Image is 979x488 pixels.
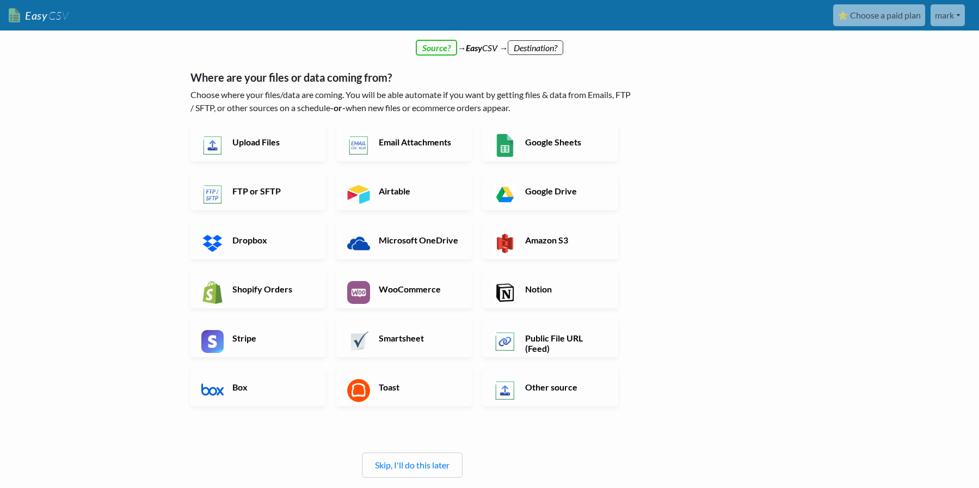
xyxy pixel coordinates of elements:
[483,319,618,357] a: Public File URL (Feed)
[376,333,461,343] h6: Smartsheet
[483,172,618,210] a: Google Drive
[230,235,315,245] h6: Dropbox
[494,134,516,157] img: Google Sheets App & API
[190,368,326,406] a: Box
[483,221,618,259] a: Amazon S3
[201,232,224,255] img: Dropbox App & API
[522,284,608,294] h6: Notion
[483,368,618,406] a: Other source
[336,172,472,210] a: Airtable
[347,330,370,353] img: Smartsheet App & API
[230,284,315,294] h6: Shopify Orders
[376,186,461,196] h6: Airtable
[522,235,608,245] h6: Amazon S3
[190,270,326,308] a: Shopify Orders
[190,319,326,357] a: Stripe
[522,137,608,147] h6: Google Sheets
[336,368,472,406] a: Toast
[201,379,224,402] img: Box App & API
[494,232,516,255] img: Amazon S3 App & API
[201,134,224,157] img: Upload Files App & API
[522,333,608,353] h6: Public File URL (Feed)
[347,183,370,206] img: Airtable App & API
[180,30,800,54] div: → CSV →
[190,71,634,84] h5: Where are your files or data coming from?
[336,319,472,357] a: Smartsheet
[494,183,516,206] img: Google Drive App & API
[336,221,472,259] a: Microsoft OneDrive
[376,284,461,294] h6: WooCommerce
[347,281,370,304] img: WooCommerce App & API
[522,382,608,392] h6: Other source
[190,123,326,161] a: Upload Files
[230,137,315,147] h6: Upload Files
[9,4,69,27] a: EasyCSV
[347,379,370,402] img: Toast App & API
[336,270,472,308] a: WooCommerce
[230,186,315,196] h6: FTP or SFTP
[201,183,224,206] img: FTP or SFTP App & API
[330,102,346,113] b: -or-
[190,172,326,210] a: FTP or SFTP
[47,9,69,22] span: CSV
[201,330,224,353] img: Stripe App & API
[376,137,461,147] h6: Email Attachments
[375,460,450,470] a: Skip, I'll do this later
[376,382,461,392] h6: Toast
[190,221,326,259] a: Dropbox
[230,333,315,343] h6: Stripe
[833,4,925,26] a: ⭐ Choose a paid plan
[336,123,472,161] a: Email Attachments
[494,330,516,353] img: Public File URL App & API
[201,281,224,304] img: Shopify App & API
[347,232,370,255] img: Microsoft OneDrive App & API
[376,235,461,245] h6: Microsoft OneDrive
[347,134,370,157] img: Email New CSV or XLSX File App & API
[483,270,618,308] a: Notion
[522,186,608,196] h6: Google Drive
[494,281,516,304] img: Notion App & API
[494,379,516,402] img: Other Source App & API
[483,123,618,161] a: Google Sheets
[230,382,315,392] h6: Box
[190,88,634,114] p: Choose where your files/data are coming. You will be able automate if you want by getting files &...
[931,4,965,26] a: mark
